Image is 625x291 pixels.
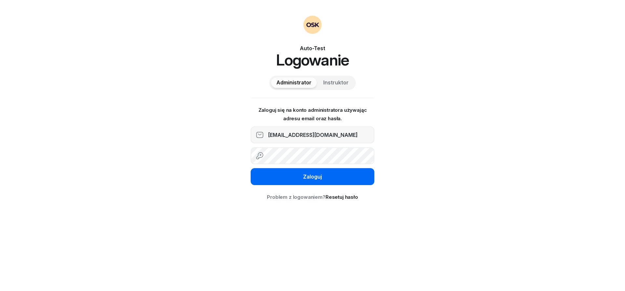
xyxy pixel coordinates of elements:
h1: Logowanie [251,52,374,68]
button: Instruktor [318,78,354,88]
button: Zaloguj [251,168,374,185]
span: Instruktor [323,79,349,87]
div: Auto-Test [251,44,374,52]
button: Administrator [271,78,317,88]
a: Resetuj hasło [326,194,358,200]
div: Zaloguj [303,173,322,181]
img: OSKAdmin [303,16,322,34]
div: Problem z logowaniem? [251,193,374,201]
input: Adres email [251,126,374,143]
p: Zaloguj się na konto administratora używając adresu email oraz hasła. [251,106,374,123]
span: Administrator [276,79,312,87]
